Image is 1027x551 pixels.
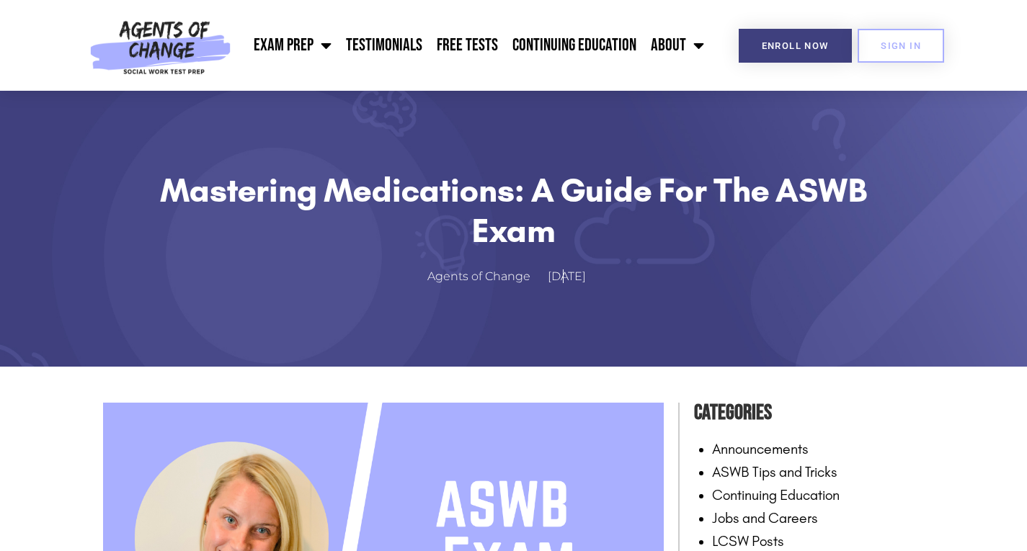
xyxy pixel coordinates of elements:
[430,27,505,63] a: Free Tests
[762,41,829,50] span: Enroll Now
[246,27,339,63] a: Exam Prep
[505,27,644,63] a: Continuing Education
[644,27,711,63] a: About
[427,266,530,287] span: Agents of Change
[712,532,784,550] a: LCSW Posts
[139,170,889,251] h1: Mastering Medications: A Guide for the ASWB Exam
[712,440,809,457] a: Announcements
[339,27,430,63] a: Testimonials
[712,463,837,480] a: ASWB Tips and Tricks
[858,29,944,63] a: SIGN IN
[548,266,600,287] a: [DATE]
[739,29,852,63] a: Enroll Now
[694,395,925,430] h4: Categories
[712,509,818,527] a: Jobs and Careers
[548,269,586,283] time: [DATE]
[427,266,545,287] a: Agents of Change
[881,41,921,50] span: SIGN IN
[238,27,711,63] nav: Menu
[712,486,840,503] a: Continuing Education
